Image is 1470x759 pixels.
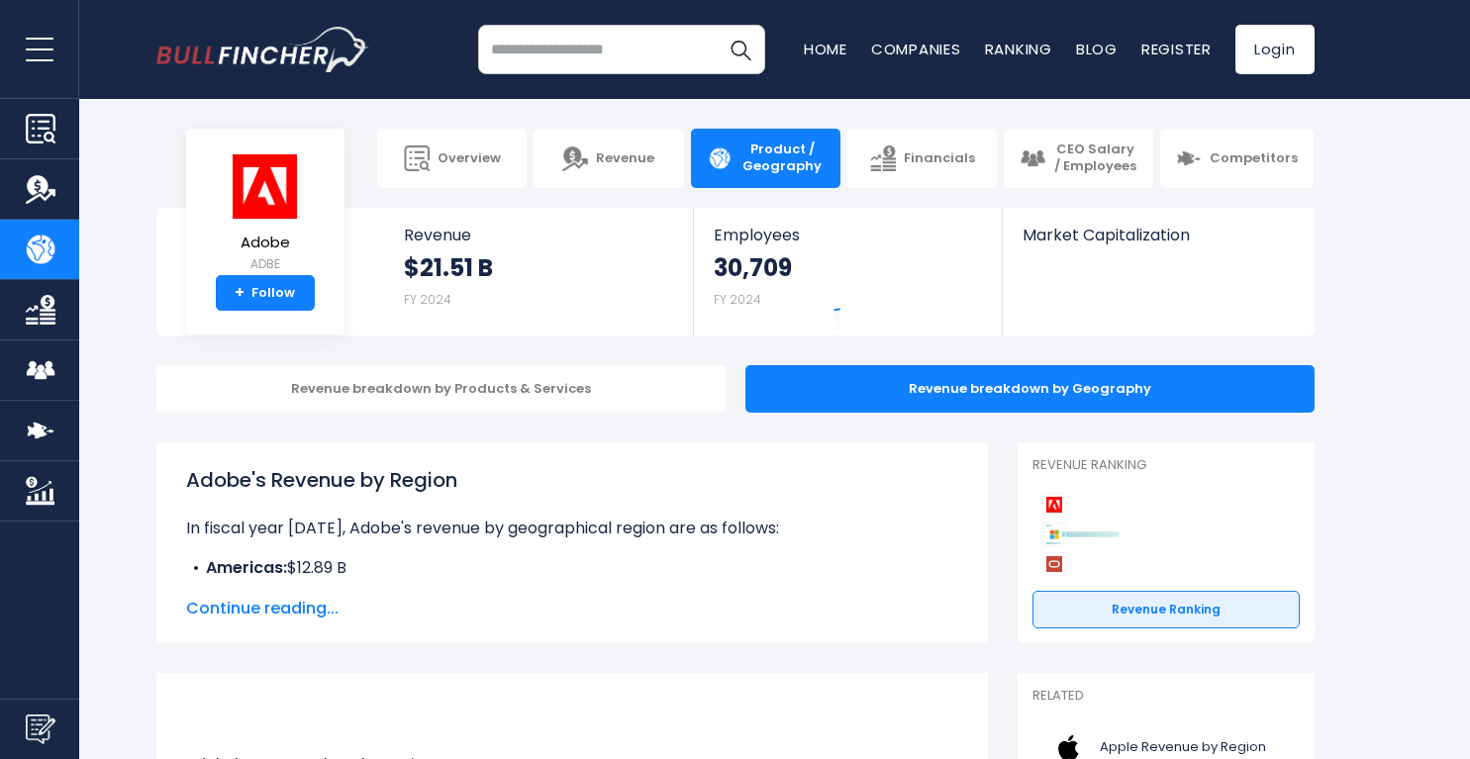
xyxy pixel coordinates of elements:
span: Revenue [596,150,654,167]
a: Financials [847,129,997,188]
img: bullfincher logo [156,27,369,72]
strong: + [235,284,245,302]
a: Adobe ADBE [230,152,301,276]
p: Revenue Ranking [1032,457,1300,474]
a: Market Capitalization [1003,208,1312,278]
small: ADBE [231,255,300,273]
small: FY 2024 [404,291,451,308]
a: Revenue $21.51 B FY 2024 [384,208,694,335]
span: Employees [714,226,982,244]
img: Adobe competitors logo [1042,493,1066,517]
a: Revenue Ranking [1032,591,1300,628]
small: FY 2024 [714,291,761,308]
a: Go to homepage [156,27,369,72]
strong: 30,709 [714,252,792,283]
h1: Adobe's Revenue by Region [186,465,958,495]
span: Continue reading... [186,597,958,620]
a: Companies [871,39,961,59]
a: Ranking [985,39,1052,59]
a: Login [1235,25,1315,74]
a: Product / Geography [691,129,840,188]
span: Product / Geography [740,142,825,175]
p: Related [1032,688,1300,705]
a: Employees 30,709 FY 2024 [694,208,1002,335]
p: In fiscal year [DATE], Adobe's revenue by geographical region are as follows: [186,517,958,540]
a: Overview [377,129,527,188]
img: Microsoft Corporation competitors logo [1042,522,1066,546]
a: Revenue [534,129,683,188]
a: Home [804,39,847,59]
a: Competitors [1160,129,1314,188]
a: +Follow [216,275,315,311]
div: Revenue breakdown by Products & Services [156,365,726,413]
a: CEO Salary / Employees [1004,129,1153,188]
span: Apple Revenue by Region [1100,739,1266,756]
li: $12.89 B [186,556,958,580]
span: Revenue [404,226,674,244]
span: Adobe [231,235,300,251]
strong: $21.51 B [404,252,493,283]
span: Overview [438,150,501,167]
span: Competitors [1210,150,1298,167]
li: $3.06 B [186,580,958,604]
a: Blog [1076,39,1118,59]
b: Americas: [206,556,287,579]
img: Oracle Corporation competitors logo [1042,552,1066,576]
a: Register [1141,39,1212,59]
div: Revenue breakdown by Geography [745,365,1315,413]
span: Financials [904,150,975,167]
b: Asia: [206,580,245,603]
button: Search [716,25,765,74]
span: Market Capitalization [1023,226,1292,244]
span: CEO Salary / Employees [1053,142,1137,175]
